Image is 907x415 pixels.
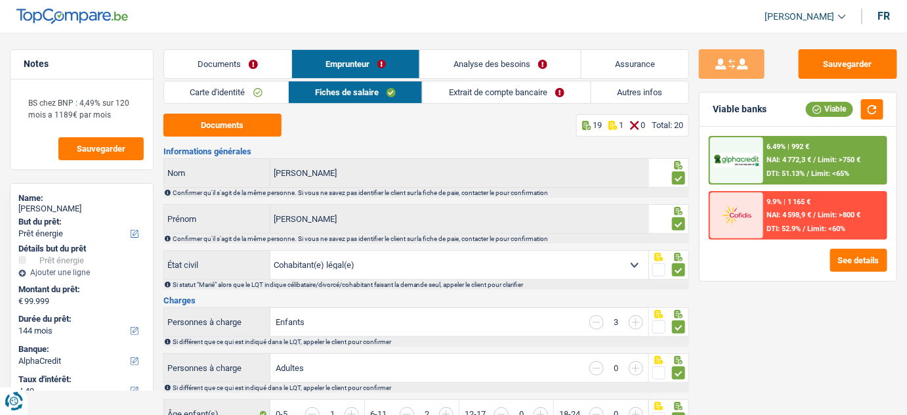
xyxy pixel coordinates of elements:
[878,10,891,22] div: fr
[276,364,304,372] label: Adultes
[164,50,291,78] a: Documents
[292,50,419,78] a: Emprunteur
[173,384,688,391] div: Si différent que ce qui est indiqué dans le LQT, appeler le client pour confirmer
[767,225,801,233] span: DTI: 52.9%
[18,284,142,295] label: Montant du prêt:
[18,204,145,214] div: [PERSON_NAME]
[808,225,846,233] span: Limit: <60%
[830,249,887,272] button: See details
[163,114,282,137] button: Documents
[18,344,142,355] label: Banque:
[713,104,767,115] div: Viable banks
[173,338,688,345] div: Si différent que ce qui est indiqué dans le LQT, appeler le client pour confirmer
[289,81,422,103] a: Fiches de salaire
[18,314,142,324] label: Durée du prêt:
[423,81,591,103] a: Extrait de compte bancaire
[818,156,861,164] span: Limit: >750 €
[18,244,145,254] div: Détails but du prêt
[812,169,850,178] span: Limit: <65%
[18,217,142,227] label: But du prêt:
[164,205,270,233] label: Prénom
[16,9,128,24] img: TopCompare Logo
[420,50,581,78] a: Analyse des besoins
[652,120,683,130] div: Total: 20
[18,193,145,204] div: Name:
[767,169,805,178] span: DTI: 51.13%
[164,81,289,103] a: Carte d'identité
[619,120,623,130] p: 1
[163,147,690,156] h3: Informations générales
[591,81,689,103] a: Autres infos
[807,169,810,178] span: /
[173,235,688,242] div: Confirmer qu'il s'agit de la même personne. Si vous ne savez pas identifier le client sur la fich...
[581,50,688,78] a: Assurance
[814,211,816,219] span: /
[18,374,142,385] label: Taux d'intérêt:
[164,354,270,382] label: Personnes à charge
[767,142,810,151] div: 6.49% | 992 €
[767,156,812,164] span: NAI: 4 772,3 €
[818,211,861,219] span: Limit: >800 €
[767,211,812,219] span: NAI: 4 598,9 €
[18,268,145,277] div: Ajouter une ligne
[173,189,688,196] div: Confirmer qu'il s'agit de la même personne. Si vous ne savez pas identifier le client sur la fich...
[77,144,125,153] span: Sauvegarder
[610,318,622,326] div: 3
[164,159,270,187] label: Nom
[713,204,759,227] img: Cofidis
[803,225,806,233] span: /
[164,308,270,336] label: Personnes à charge
[799,49,897,79] button: Sauvegarder
[806,102,853,116] div: Viable
[713,153,759,167] img: AlphaCredit
[767,198,811,206] div: 9.9% | 1 165 €
[163,296,690,305] h3: Charges
[173,281,688,288] div: Si statut "Marié" alors que le LQT indique célibataire/divorcé/cohabitant faisant la demande seul...
[641,120,645,130] p: 0
[754,6,846,28] a: [PERSON_NAME]
[593,120,602,130] p: 19
[18,296,23,307] span: €
[610,364,622,372] div: 0
[58,137,144,160] button: Sauvegarder
[814,156,816,164] span: /
[765,11,835,22] span: [PERSON_NAME]
[24,58,140,70] h5: Notes
[164,251,270,279] label: État civil
[276,318,305,326] label: Enfants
